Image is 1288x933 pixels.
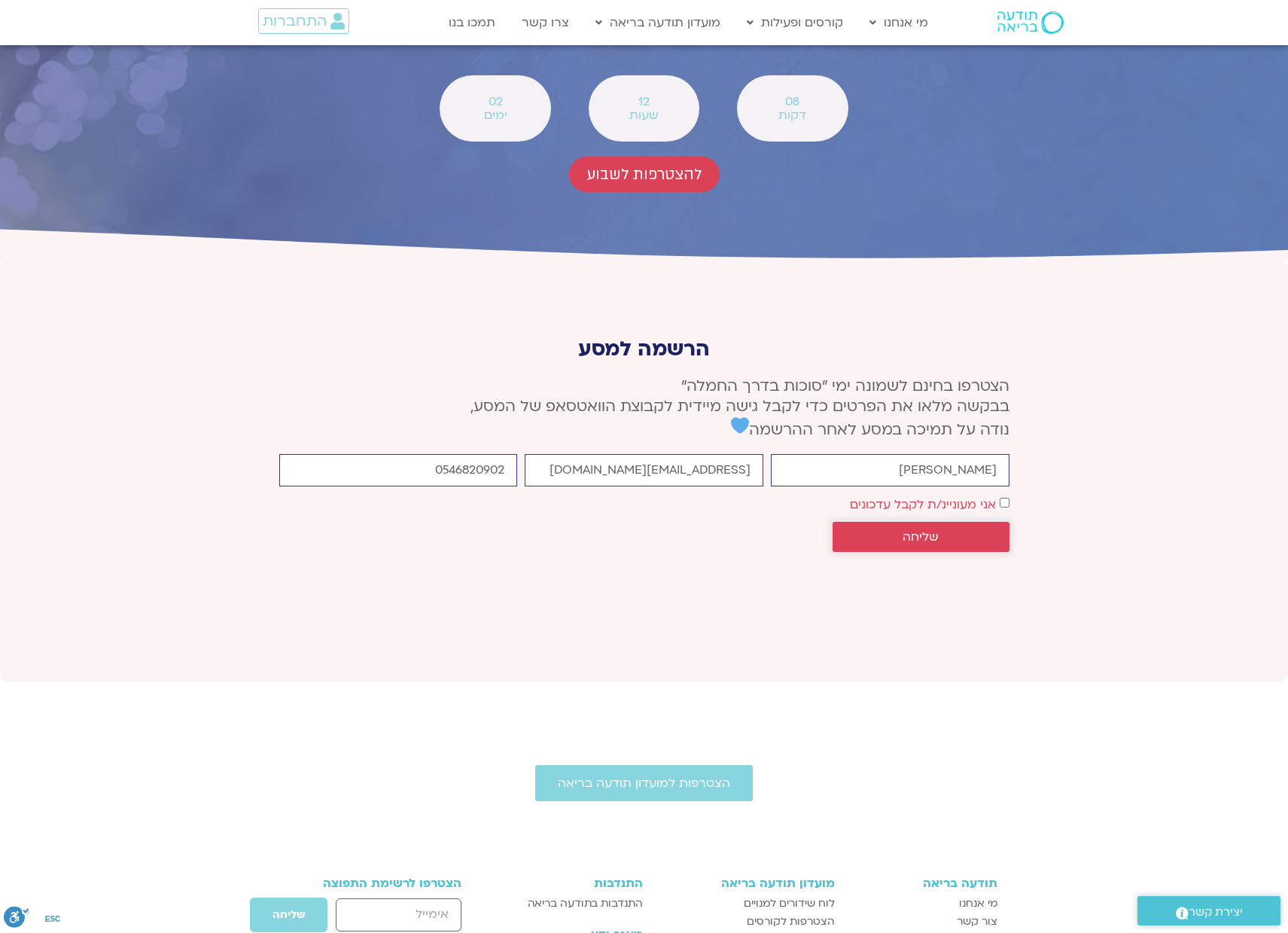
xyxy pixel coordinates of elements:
span: ימים [459,108,531,122]
label: אני מעוניינ/ת לקבל עדכונים [850,496,996,513]
a: הצטרפות למועדון תודעה בריאה [535,765,753,801]
h3: מועדון תודעה בריאה [658,877,835,890]
span: הצטרפות לקורסים [747,913,835,931]
a: תמכו בנו [441,8,503,37]
h3: התנדבות [503,877,642,890]
span: להצטרפות לשבוע [587,166,702,183]
span: התחברות [263,13,327,29]
span: 08 [757,95,828,108]
span: יצירת קשר [1189,902,1243,922]
h3: הצטרפו לרשימת התפוצה [291,877,462,890]
input: אימייל [525,454,763,486]
a: מי אנחנו [862,8,936,37]
a: יצירת קשר [1137,896,1280,925]
p: הרשמה למסע [279,337,1009,361]
a: מועדון תודעה בריאה [588,8,728,37]
a: מי אנחנו [850,895,997,913]
span: שליחה [903,530,939,544]
a: הצטרפות לקורסים [658,913,835,931]
span: 02 [459,95,531,108]
input: אימייל [336,898,461,931]
img: 💙 [731,416,749,434]
a: קורסים ופעילות [739,8,851,37]
a: צרו קשר [514,8,577,37]
span: מי אנחנו [959,895,997,913]
span: שעות [608,108,680,122]
span: בבקשה מלאו את הפרטים כדי לקבל גישה מיידית לקבוצת הוואטסאפ של המסע, [470,396,1009,416]
h3: תודעה בריאה [850,877,997,890]
a: להצטרפות לשבוע [569,157,720,192]
span: דקות [757,108,828,122]
input: שם פרטי [771,454,1009,486]
span: הצטרפות למועדון תודעה בריאה [558,776,730,790]
span: נודה על תמיכה במסע לאחר ההרשמה [731,419,1009,440]
span: לוח שידורים למנויים [744,895,835,913]
button: שליחה [833,522,1009,552]
span: התנדבות בתודעה בריאה [528,895,643,913]
button: שליחה [249,897,328,933]
span: צור קשר [957,913,997,931]
img: תודעה בריאה [997,11,1064,34]
input: מותר להשתמש רק במספרים ותווי טלפון (#, -, *, וכו'). [279,454,518,486]
a: צור קשר [850,913,997,931]
a: התנדבות בתודעה בריאה [503,895,642,913]
a: לוח שידורים למנויים [658,895,835,913]
p: הצטרפו בחינם לשמונה ימי ״סוכות בדרך החמלה״ [279,376,1009,440]
a: התחברות [258,8,349,34]
form: טופס חדש [279,454,1009,559]
span: 12 [608,95,680,108]
span: שליחה [273,909,305,921]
